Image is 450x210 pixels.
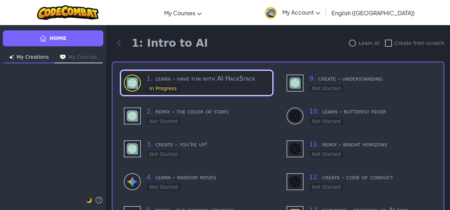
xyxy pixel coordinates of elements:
[309,173,319,181] span: 12 .
[121,104,272,128] div: use - GPT-4 (Not Started)
[309,183,344,191] div: Not Started
[164,9,195,17] span: My Courses
[289,110,301,122] img: DALL-E 3
[289,77,301,89] img: GPT-4
[146,118,181,125] div: Not Started
[161,3,205,22] a: My Courses
[261,1,324,24] a: My Account
[146,139,270,149] h3: create - you're up!
[112,36,126,50] button: Back to modules
[309,74,432,83] h3: create - understanding
[309,140,319,148] span: 11 .
[4,52,54,63] button: My Creations
[282,8,320,16] span: My Account
[146,140,152,148] span: 3 .
[127,77,138,89] img: GPT-4
[284,136,435,161] div: use - DALL-E 3 (Not Started)
[146,85,179,92] div: In Progress
[127,143,138,154] img: GPT-4
[309,85,344,92] div: Not Started
[3,30,103,46] a: Home
[121,71,272,95] div: learn to use - GPT-4 (In Progress)
[146,172,270,182] h3: learn - random moves
[127,176,138,187] img: Gemini
[86,196,92,204] button: 🌙
[393,40,444,47] span: : Create from scratch
[328,3,418,22] a: English ([GEOGRAPHIC_DATA])
[60,55,65,59] img: Icon
[309,106,432,116] h3: learn - butterfly fever
[284,104,435,128] div: learn to use - DALL-E 3 (Not Started)
[50,35,66,42] span: Home
[309,107,319,115] span: 10 .
[146,74,270,83] h3: learn - have fun with AI HackStack
[86,197,92,203] span: 🌙
[357,40,379,47] span: : Learn AI
[331,9,415,17] span: English ([GEOGRAPHIC_DATA])
[309,139,432,149] h3: remix - bright horizons
[265,7,277,19] img: avatar
[146,173,152,181] span: 4 .
[146,106,270,116] h3: remix - the color of stars
[54,52,103,63] button: My Courses
[9,55,14,59] img: Icon
[146,75,152,82] span: 1 .
[146,151,181,158] div: Not Started
[146,107,152,115] span: 2 .
[289,143,301,154] img: DALL-E 3
[309,75,315,82] span: 9 .
[146,183,181,191] div: Not Started
[284,71,435,95] div: use - GPT-4 (Not Started)
[132,37,208,49] h1: 1: Intro to AI
[127,110,138,122] img: GPT-4
[121,136,272,161] div: use - GPT-4 (Not Started)
[289,176,301,187] img: DALL-E 3
[309,172,432,182] h3: create - code of conduct
[309,118,344,125] div: Not Started
[309,151,344,158] div: Not Started
[121,169,272,194] div: learn to use - Gemini (Not Started)
[284,169,435,194] div: use - DALL-E 3 (Not Started)
[37,5,99,20] img: CodeCombat logo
